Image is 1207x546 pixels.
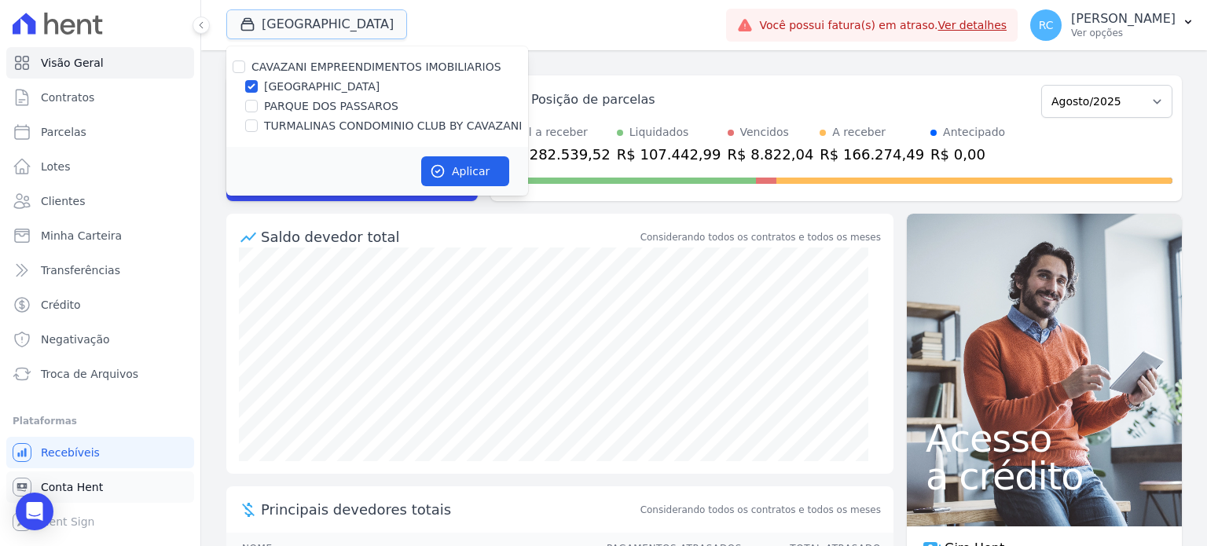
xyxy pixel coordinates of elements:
div: R$ 0,00 [930,144,1005,165]
a: Parcelas [6,116,194,148]
div: A receber [832,124,886,141]
a: Lotes [6,151,194,182]
span: Principais devedores totais [261,499,637,520]
a: Ver detalhes [938,19,1007,31]
label: TURMALINAS CONDOMINIO CLUB BY CAVAZANI [264,118,522,134]
span: Troca de Arquivos [41,366,138,382]
a: Troca de Arquivos [6,358,194,390]
p: [PERSON_NAME] [1071,11,1176,27]
button: Aplicar [421,156,509,186]
span: Lotes [41,159,71,174]
div: R$ 8.822,04 [728,144,814,165]
span: Recebíveis [41,445,100,460]
a: Minha Carteira [6,220,194,251]
div: Plataformas [13,412,188,431]
span: Acesso [926,420,1163,457]
span: Contratos [41,90,94,105]
div: Antecipado [943,124,1005,141]
label: [GEOGRAPHIC_DATA] [264,79,380,95]
a: Transferências [6,255,194,286]
div: Posição de parcelas [531,90,655,109]
p: Ver opções [1071,27,1176,39]
button: [GEOGRAPHIC_DATA] [226,9,407,39]
span: Visão Geral [41,55,104,71]
a: Conta Hent [6,471,194,503]
a: Crédito [6,289,194,321]
span: Você possui fatura(s) em atraso. [759,17,1007,34]
button: RC [PERSON_NAME] Ver opções [1018,3,1207,47]
div: R$ 166.274,49 [820,144,924,165]
span: Crédito [41,297,81,313]
span: RC [1039,20,1054,31]
div: Liquidados [629,124,689,141]
a: Negativação [6,324,194,355]
div: Open Intercom Messenger [16,493,53,530]
a: Clientes [6,185,194,217]
span: Clientes [41,193,85,209]
a: Visão Geral [6,47,194,79]
div: R$ 282.539,52 [506,144,611,165]
a: Contratos [6,82,194,113]
a: Recebíveis [6,437,194,468]
span: Negativação [41,332,110,347]
span: Transferências [41,262,120,278]
span: a crédito [926,457,1163,495]
div: Considerando todos os contratos e todos os meses [640,230,881,244]
div: Vencidos [740,124,789,141]
label: PARQUE DOS PASSAROS [264,98,398,115]
div: Total a receber [506,124,611,141]
label: CAVAZANI EMPREENDIMENTOS IMOBILIARIOS [251,60,501,73]
span: Parcelas [41,124,86,140]
span: Considerando todos os contratos e todos os meses [640,503,881,517]
div: R$ 107.442,99 [617,144,721,165]
span: Conta Hent [41,479,103,495]
span: Minha Carteira [41,228,122,244]
div: Saldo devedor total [261,226,637,247]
